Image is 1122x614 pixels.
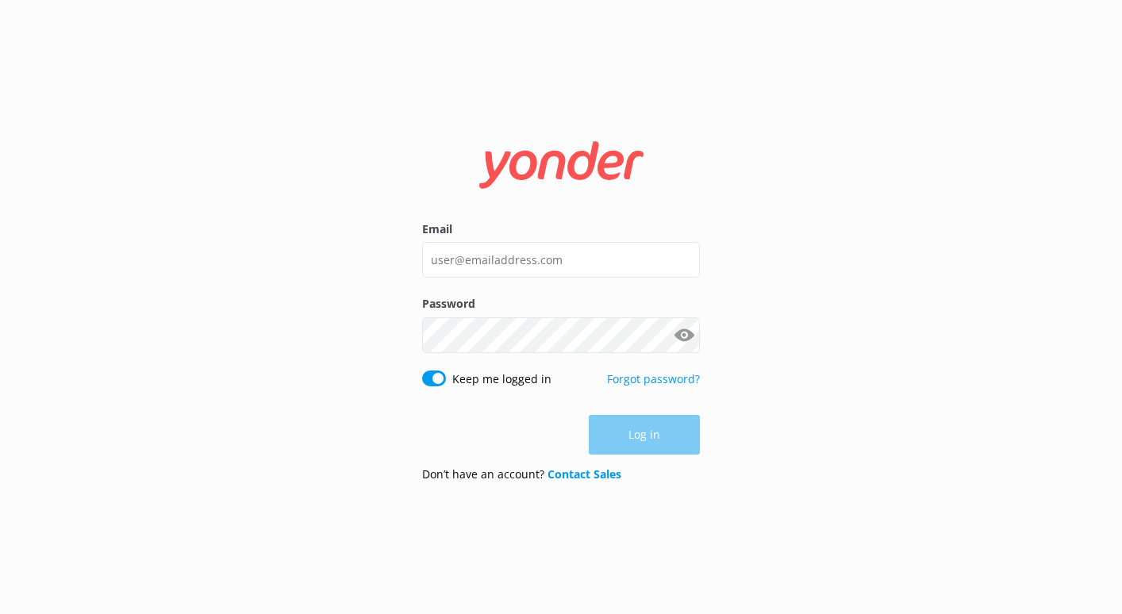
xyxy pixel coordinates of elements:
[422,466,621,483] p: Don’t have an account?
[607,371,700,386] a: Forgot password?
[422,295,700,313] label: Password
[422,221,700,238] label: Email
[668,319,700,351] button: Show password
[422,242,700,278] input: user@emailaddress.com
[548,466,621,482] a: Contact Sales
[452,370,551,388] label: Keep me logged in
